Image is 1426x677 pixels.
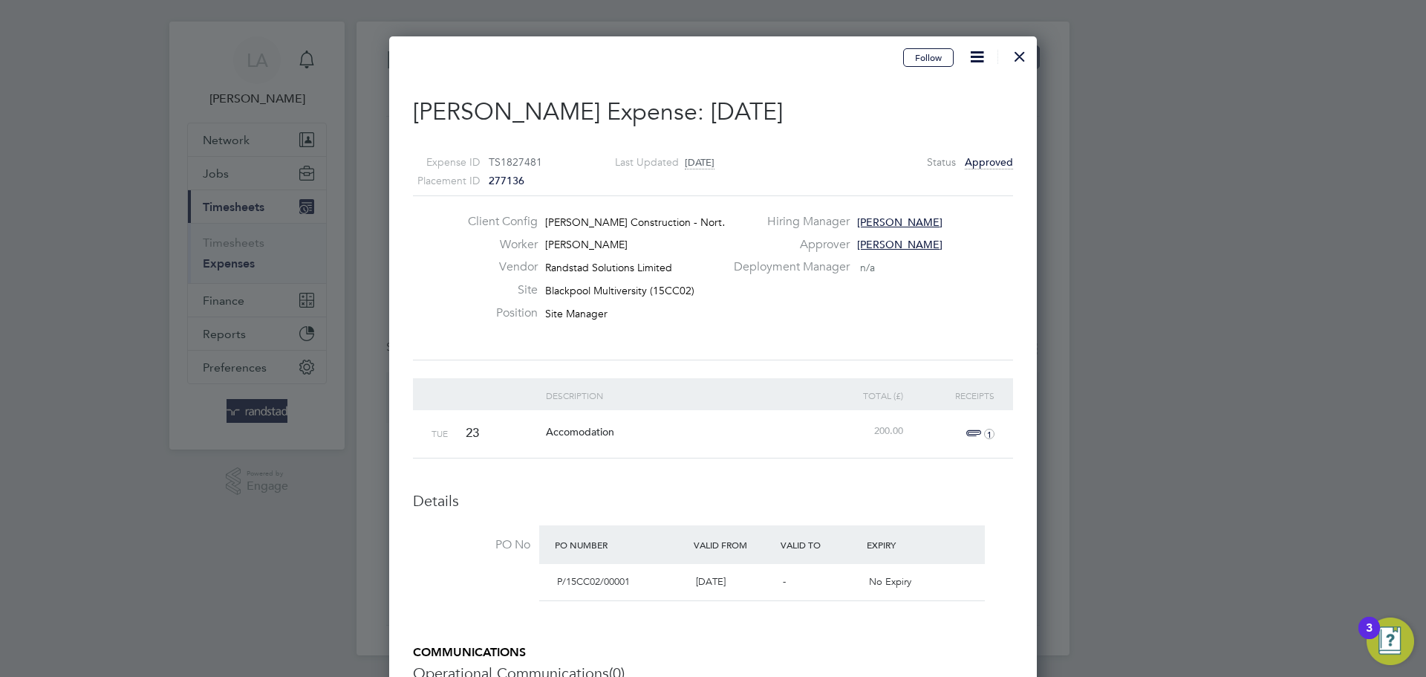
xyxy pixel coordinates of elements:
label: Placement ID [394,172,480,190]
span: Approved [965,155,1013,169]
div: Description [542,378,816,412]
span: No Expiry [869,575,911,588]
span: Accomodation [546,425,614,438]
label: Approver [725,237,850,253]
i: 1 [984,429,994,439]
span: Site Manager [545,307,608,320]
label: Status [927,153,956,172]
span: TS1827481 [489,155,542,169]
label: Vendor [456,259,538,275]
h5: COMMUNICATIONS [413,645,1013,661]
span: Randstad Solutions Limited [545,261,672,274]
span: [DATE] [685,156,714,169]
span: 200.00 [874,424,903,437]
span: n/a [860,261,875,274]
div: Expiry [863,531,950,558]
div: PO Number [551,531,690,558]
label: Client Config [456,214,538,230]
label: Site [456,282,538,298]
span: Blackpool Multiversity (15CC02) [545,284,694,297]
label: Last Updated [593,153,679,172]
button: Follow [903,48,954,68]
button: Open Resource Center, 3 new notifications [1367,618,1414,665]
span: 23 [466,425,479,441]
span: [DATE] [711,97,783,126]
label: Deployment Manager [725,259,850,275]
span: [DATE] [696,575,726,588]
div: Receipts [907,378,998,412]
span: - [783,575,786,588]
div: Valid From [690,531,777,558]
div: 3 [1366,628,1373,647]
label: Worker [456,237,538,253]
h3: Details [413,491,1013,511]
span: P/15CC02/00001 [557,575,630,588]
span: [PERSON_NAME] Construction - Nort… [545,216,732,229]
span: Tue [432,427,448,439]
label: Position [456,305,538,321]
span: [PERSON_NAME] [545,238,628,251]
label: PO No [413,537,530,553]
span: 277136 [489,174,524,187]
h2: [PERSON_NAME] Expense: [413,97,1013,128]
div: Total (£) [815,378,907,412]
span: [PERSON_NAME] [857,216,942,229]
label: Expense ID [394,153,480,172]
label: Hiring Manager [725,214,850,230]
div: Valid To [777,531,864,558]
span: [PERSON_NAME] [857,238,942,251]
